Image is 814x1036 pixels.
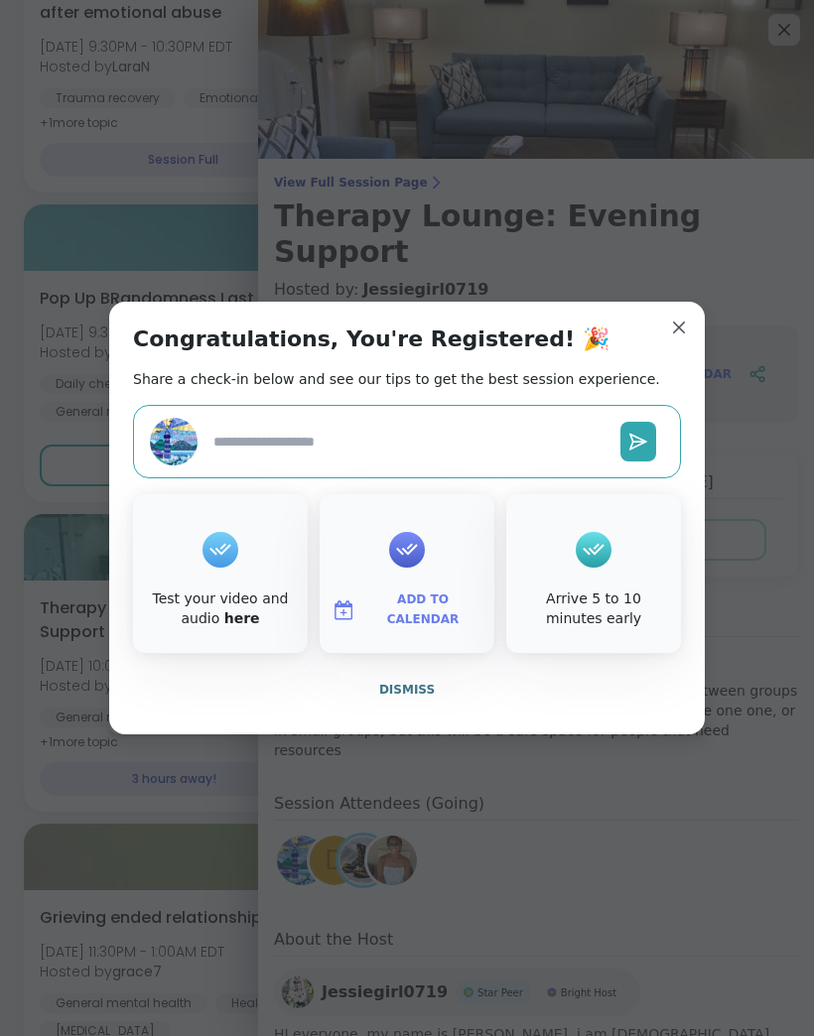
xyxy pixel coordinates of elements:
[133,325,610,353] h1: Congratulations, You're Registered! 🎉
[332,598,355,622] img: ShareWell Logomark
[224,610,260,626] a: here
[137,589,304,628] div: Test your video and audio
[510,589,677,628] div: Arrive 5 to 10 minutes early
[363,590,482,629] span: Add to Calendar
[324,589,490,631] button: Add to Calendar
[150,418,198,465] img: Erin32
[133,369,660,389] h2: Share a check-in below and see our tips to get the best session experience.
[133,669,681,711] button: Dismiss
[379,683,435,697] span: Dismiss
